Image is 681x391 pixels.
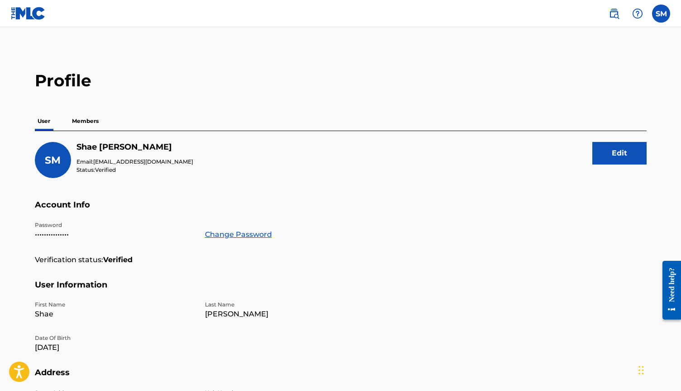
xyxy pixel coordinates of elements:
p: Last Name [205,301,364,309]
div: Drag [638,357,644,384]
p: Email: [76,158,193,166]
div: User Menu [652,5,670,23]
span: SM [45,154,61,166]
iframe: Resource Center [656,253,681,328]
p: Verification status: [35,254,103,265]
p: Date Of Birth [35,334,194,342]
iframe: Chat Widget [636,348,681,391]
img: help [632,8,643,19]
img: MLC Logo [11,7,46,20]
p: ••••••••••••••• [35,229,194,240]
strong: Verified [103,254,133,265]
h5: Address [35,367,647,389]
h2: Profile [35,71,647,91]
p: Members [69,112,101,131]
p: [DATE] [35,342,194,353]
div: Help [629,5,647,23]
p: User [35,112,53,131]
a: Public Search [605,5,623,23]
h5: User Information [35,280,647,301]
button: Edit [592,142,647,165]
p: Shae [35,309,194,320]
p: [PERSON_NAME] [205,309,364,320]
span: Verified [95,166,116,173]
h5: Account Info [35,200,647,221]
img: search [609,8,619,19]
a: Change Password [205,229,272,240]
p: Status: [76,166,193,174]
p: First Name [35,301,194,309]
p: Password [35,221,194,229]
h5: Shae McLeod [76,142,193,152]
span: [EMAIL_ADDRESS][DOMAIN_NAME] [93,158,193,165]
